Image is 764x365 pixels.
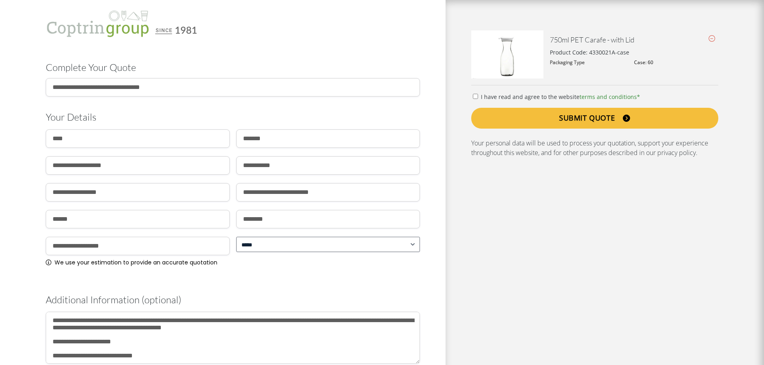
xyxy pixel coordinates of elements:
a: SUBMIT QUOTE [471,108,718,129]
h3: Your Details [46,111,420,123]
span: SUBMIT QUOTE [559,114,615,123]
a: 750ml PET Carafe - with Lid [550,35,634,44]
h1: Complete Your Quote [46,62,420,73]
span: I have read and agree to the website [481,93,640,101]
img: Coptrin Group [46,6,207,42]
img: 750-1-scaled-400x267.jpg [471,30,543,79]
dd: Case: 60 [634,60,718,65]
p: Product Code: 4330021A-case [550,48,629,56]
dt: Packaging Type [550,60,620,65]
input: I have read and agree to the websiteterms and conditions* [473,94,478,99]
p: Your personal data will be used to process your quotation, support your experience throughout thi... [471,138,718,157]
div: We use your estimation to provide an accurate quotation [46,258,229,266]
a: terms and conditions* [580,93,640,101]
h3: Additional Information (optional) [46,294,420,306]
